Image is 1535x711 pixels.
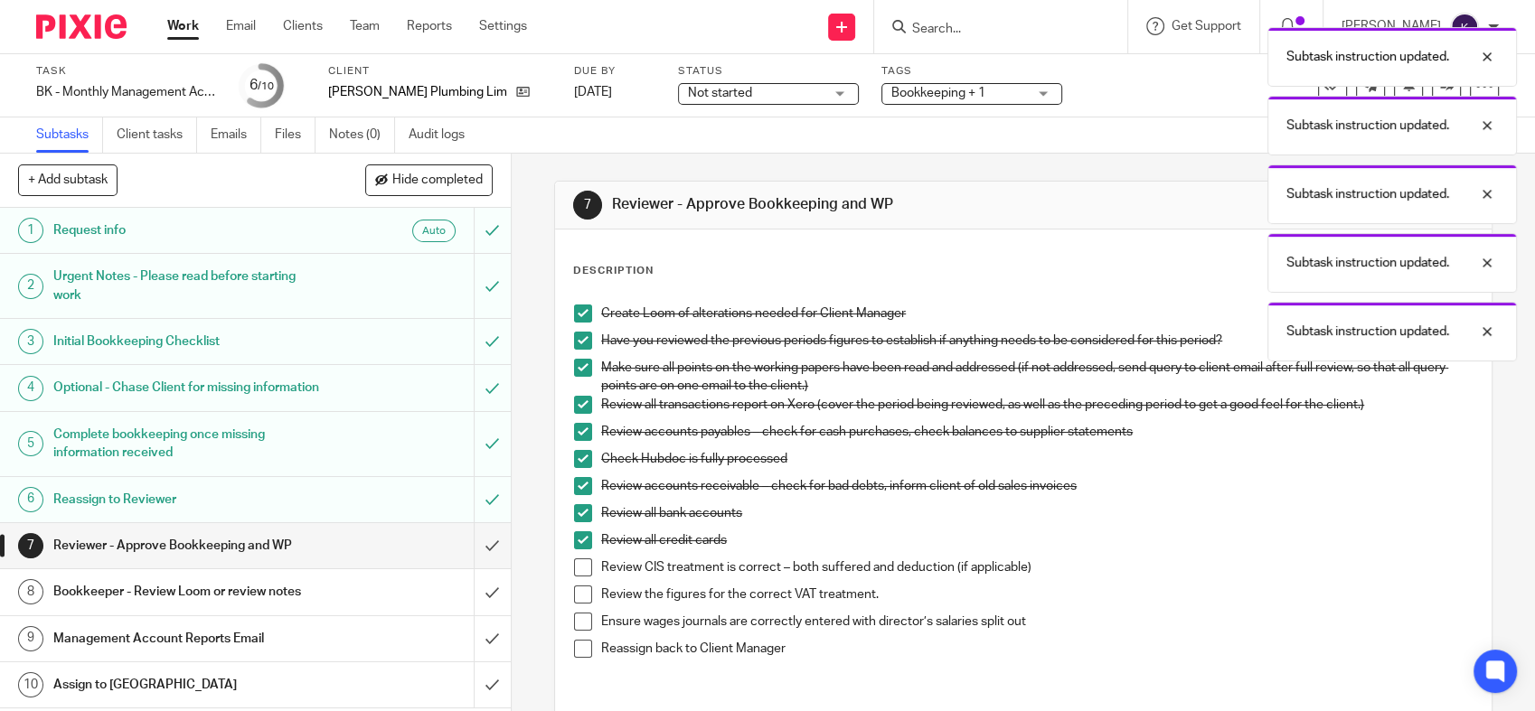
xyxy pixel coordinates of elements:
p: Review accounts receivable – check for bad debts, inform client of old sales invoices [601,477,1473,495]
p: Create Loom of alterations needed for Client Manager [601,304,1473,323]
p: Check Hubdoc is fully processed [601,450,1473,468]
a: Client tasks [117,117,197,153]
label: Task [36,64,217,79]
div: 10 [18,672,43,697]
img: svg%3E [1450,13,1479,42]
p: Subtask instruction updated. [1286,117,1449,135]
a: Reports [407,17,452,35]
h1: Optional - Chase Client for missing information [53,374,322,401]
p: [PERSON_NAME] Plumbing Limited [328,83,507,101]
p: Have you reviewed the previous periods figures to establish if anything needs to be considered fo... [601,332,1473,350]
p: Subtask instruction updated. [1286,48,1449,66]
span: Not started [688,87,752,99]
div: 7 [18,533,43,558]
p: Make sure all points on the working papers have been read and addressed (if not addressed, send q... [601,359,1473,396]
div: 8 [18,579,43,604]
a: Subtasks [36,117,103,153]
a: Settings [479,17,527,35]
p: Review all credit cards [601,531,1473,549]
p: Review CIS treatment is correct – both suffered and deduction (if applicable) [601,558,1473,576]
p: Review all bank accounts [601,504,1473,522]
div: 7 [573,191,602,220]
button: Hide completed [365,164,493,195]
h1: Reviewer - Approve Bookkeeping and WP [612,195,1062,214]
span: [DATE] [574,86,612,98]
div: Auto [412,220,456,242]
h1: Management Account Reports Email [53,625,322,652]
p: Subtask instruction updated. [1286,254,1449,272]
h1: Reviewer - Approve Bookkeeping and WP [53,532,322,559]
a: Email [226,17,256,35]
h1: Request info [53,217,322,244]
h1: Complete bookkeeping once missing information received [53,421,322,467]
label: Status [678,64,859,79]
a: Notes (0) [329,117,395,153]
small: /10 [258,81,274,91]
p: Review all transactions report on Xero (cover the period being reviewed, as well as the preceding... [601,396,1473,414]
label: Client [328,64,551,79]
div: 3 [18,329,43,354]
h1: Reassign to Reviewer [53,486,322,513]
p: Ensure wages journals are correctly entered with director’s salaries split out [601,613,1473,631]
a: Emails [211,117,261,153]
h1: Urgent Notes - Please read before starting work [53,263,322,309]
a: Team [350,17,380,35]
div: 5 [18,431,43,456]
div: 1 [18,218,43,243]
label: Due by [574,64,655,79]
a: Clients [283,17,323,35]
div: 6 [250,75,274,96]
p: Subtask instruction updated. [1286,185,1449,203]
div: 4 [18,376,43,401]
a: Audit logs [409,117,478,153]
h1: Assign to [GEOGRAPHIC_DATA] [53,671,322,698]
div: 6 [18,487,43,512]
div: 2 [18,274,43,299]
div: 9 [18,626,43,651]
p: Description [573,264,654,278]
div: BK - Monthly Management Accounts [36,83,217,101]
p: Reassign back to Client Manager [601,640,1473,658]
a: Files [275,117,315,153]
button: + Add subtask [18,164,118,195]
p: Review the figures for the correct VAT treatment. [601,585,1473,603]
span: Hide completed [392,173,483,188]
h1: Initial Bookkeeping Checklist [53,328,322,355]
a: Work [167,17,199,35]
img: Pixie [36,14,127,39]
h1: Bookkeeper - Review Loom or review notes [53,578,322,605]
p: Subtask instruction updated. [1286,323,1449,341]
p: Review accounts payables – check for cash purchases, check balances to supplier statements [601,423,1473,441]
